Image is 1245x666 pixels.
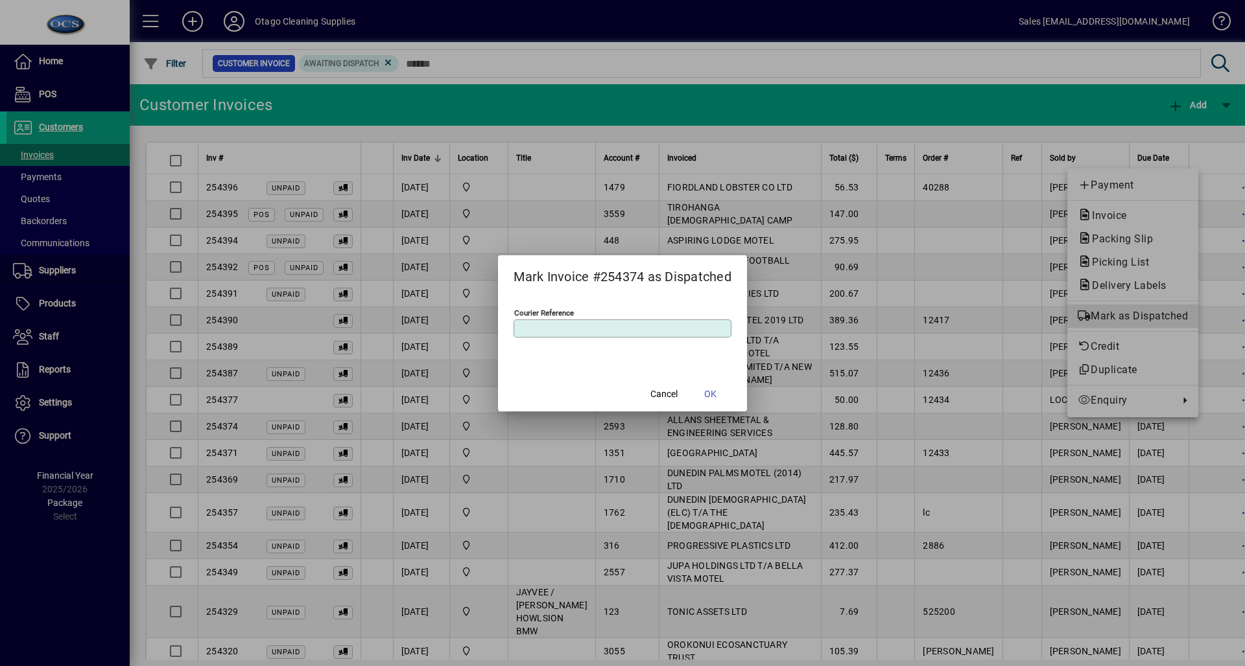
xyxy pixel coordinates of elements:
button: Cancel [643,383,685,406]
h2: Mark Invoice #254374 as Dispatched [498,255,747,293]
mat-label: Courier Reference [514,308,574,317]
button: OK [690,383,731,406]
span: OK [704,387,717,401]
span: Cancel [650,387,678,401]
